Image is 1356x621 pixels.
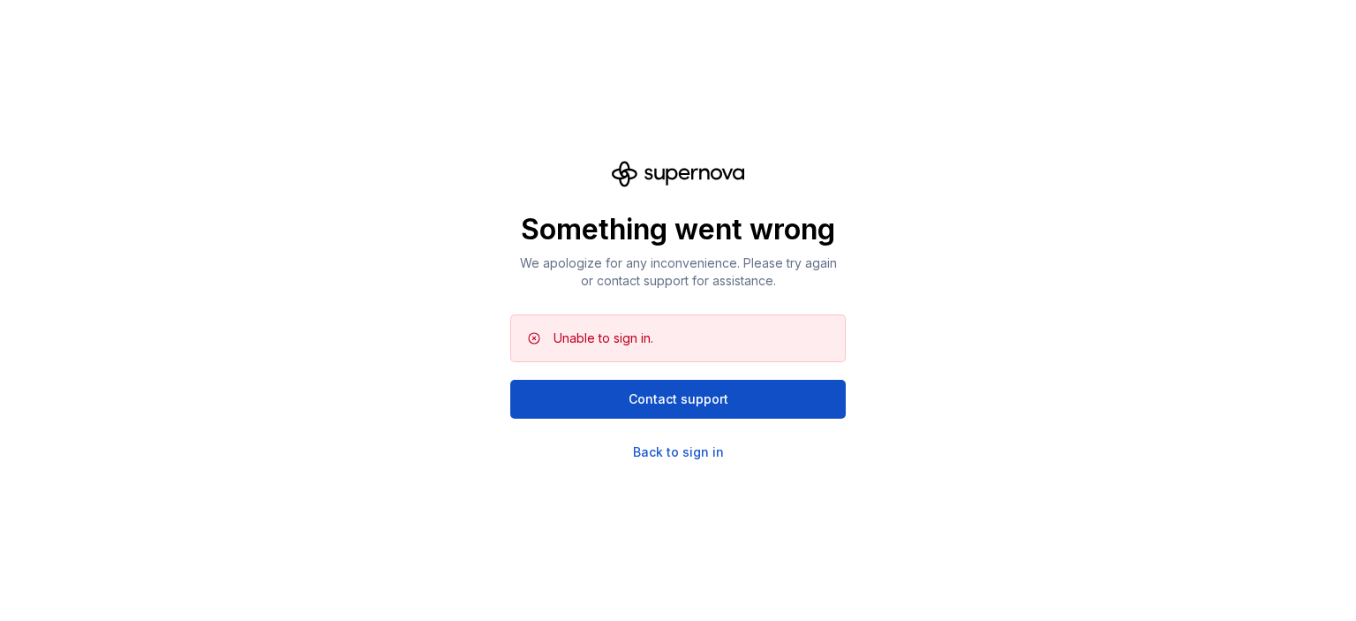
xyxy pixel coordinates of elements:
button: Contact support [510,380,846,419]
div: Unable to sign in. [554,329,653,347]
span: Contact support [629,390,728,408]
a: Back to sign in [633,443,724,461]
p: We apologize for any inconvenience. Please try again or contact support for assistance. [510,254,846,290]
p: Something went wrong [510,212,846,247]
